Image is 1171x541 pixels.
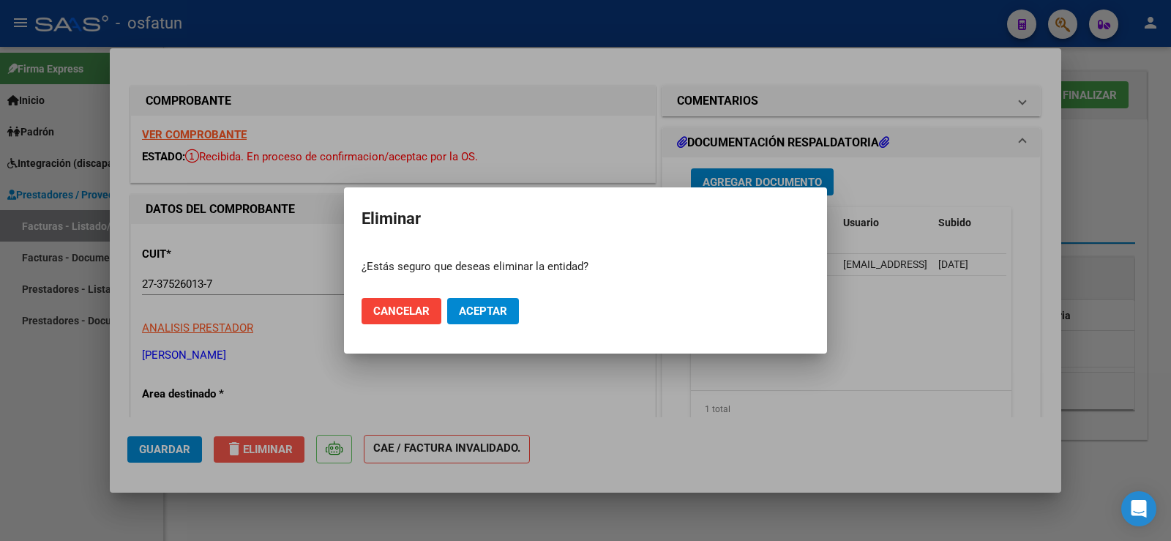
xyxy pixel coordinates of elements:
span: Cancelar [373,305,430,318]
button: Aceptar [447,298,519,324]
p: ¿Estás seguro que deseas eliminar la entidad? [362,258,809,275]
h2: Eliminar [362,205,809,233]
span: Aceptar [459,305,507,318]
div: Open Intercom Messenger [1121,491,1156,526]
button: Cancelar [362,298,441,324]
